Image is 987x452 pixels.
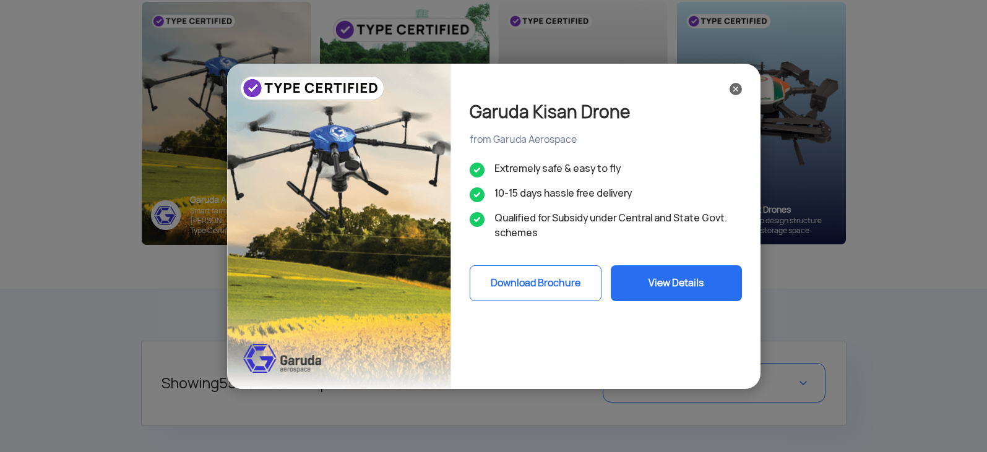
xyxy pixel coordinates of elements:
div: Garuda Kisan Drone [470,98,742,126]
img: bg_garudapopup_sky.png [227,64,451,389]
li: Qualified for Subsidy under Central and State Govt. schemes [470,211,742,241]
button: View Details [611,265,742,301]
div: from Garuda Aerospace [470,133,742,147]
img: ic_close_black.svg [730,83,742,95]
li: Extremely safe & easy to fly [470,161,742,176]
li: 10-15 days hassle free delivery [470,186,742,201]
button: Download Brochure [470,265,601,301]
